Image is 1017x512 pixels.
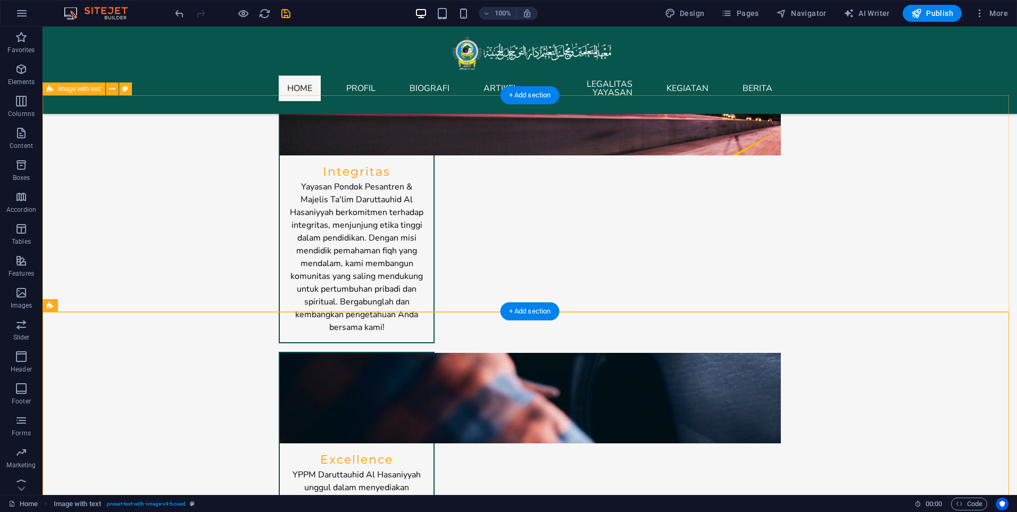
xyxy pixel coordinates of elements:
[8,110,35,118] p: Columns
[522,9,532,18] i: On resize automatically adjust zoom level to fit chosen device.
[7,46,35,54] p: Favorites
[54,498,195,510] nav: breadcrumb
[839,5,894,22] button: AI Writer
[903,5,962,22] button: Publish
[12,237,31,246] p: Tables
[951,498,987,510] button: Code
[173,7,186,20] i: Undo: Duplicate elements (Ctrl+Z)
[974,8,1008,19] span: More
[6,461,36,469] p: Marketing
[280,7,292,20] i: Save (Ctrl+S)
[495,7,512,20] h6: 100%
[717,5,763,22] button: Pages
[914,498,943,510] h6: Session time
[12,429,31,437] p: Forms
[58,86,101,92] span: Image with text
[501,302,560,320] div: + Add section
[10,142,33,150] p: Content
[776,8,827,19] span: Navigator
[933,500,935,508] span: :
[259,7,271,20] i: Reload page
[173,7,186,20] button: undo
[665,8,705,19] span: Design
[13,333,30,342] p: Slider
[9,498,38,510] a: Click to cancel selection. Double-click to open Pages
[9,269,34,278] p: Features
[13,174,30,182] p: Boxes
[772,5,831,22] button: Navigator
[844,8,890,19] span: AI Writer
[237,7,249,20] button: Click here to leave preview mode and continue editing
[661,5,709,22] button: Design
[970,5,1012,22] button: More
[8,78,35,86] p: Elements
[258,7,271,20] button: reload
[11,301,32,310] p: Images
[479,7,516,20] button: 100%
[501,86,560,104] div: + Add section
[996,498,1008,510] button: Usercentrics
[105,498,186,510] span: . preset-text-with-image-v4-boxed
[661,5,709,22] div: Design (Ctrl+Alt+Y)
[956,498,982,510] span: Code
[12,397,31,406] p: Footer
[911,8,953,19] span: Publish
[279,7,292,20] button: save
[6,205,36,214] p: Accordion
[61,7,141,20] img: Editor Logo
[54,498,101,510] span: Click to select. Double-click to edit
[11,365,32,374] p: Header
[190,501,195,507] i: This element is a customizable preset
[926,498,942,510] span: 00 00
[721,8,758,19] span: Pages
